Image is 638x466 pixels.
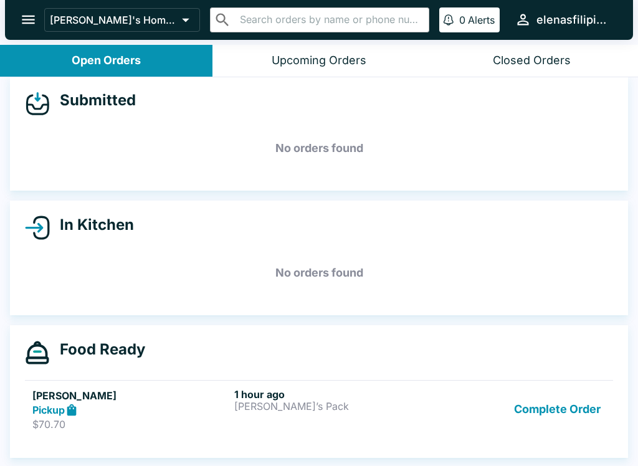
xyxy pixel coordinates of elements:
button: open drawer [12,4,44,36]
input: Search orders by name or phone number [236,11,424,29]
div: Upcoming Orders [272,54,366,68]
h4: Submitted [50,91,136,110]
p: 0 [459,14,465,26]
div: Closed Orders [493,54,571,68]
h4: In Kitchen [50,216,134,234]
div: elenasfilipinofoods [536,12,613,27]
h5: No orders found [25,250,613,295]
h5: [PERSON_NAME] [32,388,229,403]
strong: Pickup [32,404,65,416]
a: [PERSON_NAME]Pickup$70.701 hour ago[PERSON_NAME]’s PackComplete Order [25,380,613,439]
p: $70.70 [32,418,229,430]
p: [PERSON_NAME]'s Home of the Finest Filipino Foods [50,14,177,26]
button: [PERSON_NAME]'s Home of the Finest Filipino Foods [44,8,200,32]
div: Open Orders [72,54,141,68]
h6: 1 hour ago [234,388,431,401]
h5: No orders found [25,126,613,171]
button: Complete Order [509,388,606,431]
button: elenasfilipinofoods [510,6,618,33]
p: Alerts [468,14,495,26]
h4: Food Ready [50,340,145,359]
p: [PERSON_NAME]’s Pack [234,401,431,412]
